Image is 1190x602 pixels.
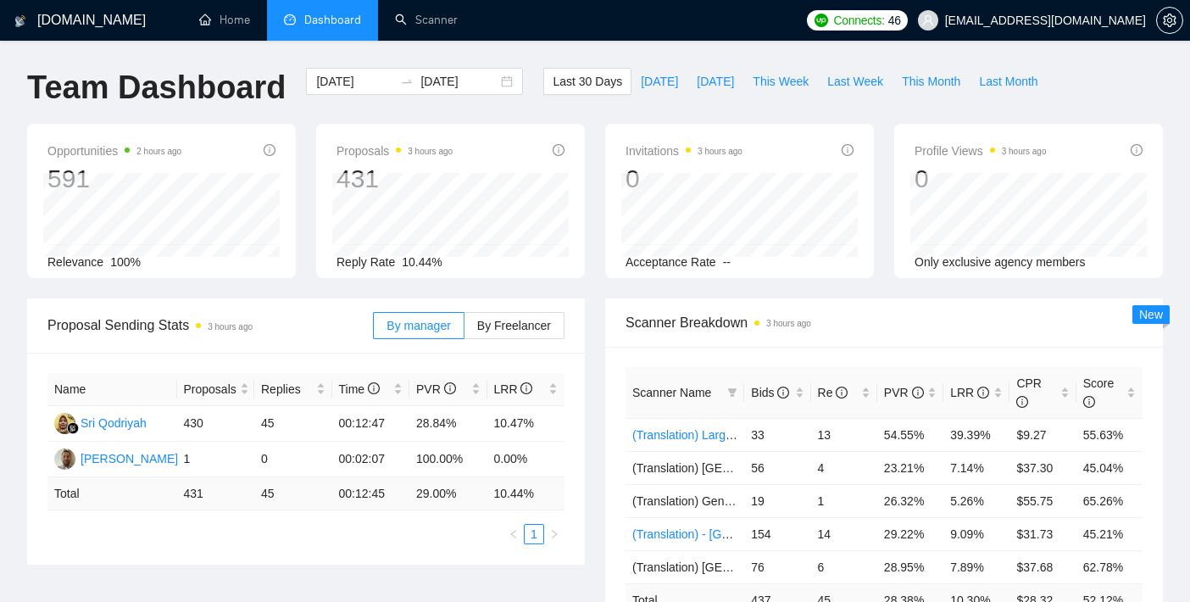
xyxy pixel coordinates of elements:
td: 0.00% [487,442,565,477]
a: 1 [525,525,543,543]
span: info-circle [1083,396,1095,408]
td: 9.09% [943,517,1009,550]
div: 431 [336,163,453,195]
span: [DATE] [697,72,734,91]
td: 65.26% [1076,484,1143,517]
span: info-circle [912,387,924,399]
td: 1 [177,442,255,477]
span: dashboard [284,14,296,25]
span: Proposals [336,141,453,161]
span: Replies [261,380,313,399]
td: Total [47,477,177,510]
button: This Week [743,68,818,95]
li: 1 [524,524,544,544]
span: Time [339,382,380,396]
button: setting [1156,7,1183,34]
time: 2 hours ago [136,147,181,156]
td: 33 [744,418,810,451]
a: searchScanner [395,13,458,27]
span: (Translation) General [632,494,744,508]
td: $37.68 [1009,550,1076,583]
td: 6 [811,550,877,583]
span: info-circle [842,144,854,156]
span: Proposal Sending Stats [47,315,373,336]
td: 55.63% [1076,418,1143,451]
span: -- [723,255,731,269]
td: 19 [744,484,810,517]
time: 3 hours ago [766,319,811,328]
td: 00:12:45 [332,477,410,510]
td: 430 [177,406,255,442]
span: Last 30 Days [553,72,622,91]
span: CPR [1016,376,1042,409]
td: $9.27 [1009,418,1076,451]
td: 100.00% [409,442,487,477]
input: Start date [316,72,393,91]
span: Connects: [833,11,884,30]
td: 76 [744,550,810,583]
span: This Week [753,72,809,91]
td: 4 [811,451,877,484]
button: right [544,524,564,544]
button: left [503,524,524,544]
span: By manager [386,319,450,332]
span: info-circle [1016,396,1028,408]
span: swap-right [400,75,414,88]
span: Only exclusive agency members [915,255,1086,269]
div: 0 [915,163,1047,195]
span: Invitations [626,141,742,161]
span: info-circle [777,387,789,399]
div: 591 [47,163,181,195]
td: 13 [811,418,877,451]
span: Proposals [184,380,236,399]
span: left [509,529,519,539]
span: Reply Rate [336,255,395,269]
th: Replies [254,373,332,406]
span: filter [724,380,741,405]
span: 46 [888,11,901,30]
a: MS[PERSON_NAME] Ozcelik [54,451,220,465]
th: Proposals [177,373,255,406]
time: 3 hours ago [1002,147,1047,156]
span: LRR [950,386,989,399]
button: This Month [892,68,970,95]
th: Name [47,373,177,406]
td: $37.30 [1009,451,1076,484]
div: [PERSON_NAME] Ozcelik [81,449,220,468]
td: 7.14% [943,451,1009,484]
button: Last Week [818,68,892,95]
span: Profile Views [915,141,1047,161]
span: info-circle [264,144,275,156]
td: 45 [254,477,332,510]
td: $31.73 [1009,517,1076,550]
a: setting [1156,14,1183,27]
td: 26.32% [877,484,943,517]
a: homeHome [199,13,250,27]
td: 62.78% [1076,550,1143,583]
a: (Translation) - [GEOGRAPHIC_DATA] [632,527,832,541]
span: Score [1083,376,1115,409]
td: 10.44 % [487,477,565,510]
td: 00:02:07 [332,442,410,477]
button: [DATE] [687,68,743,95]
td: 45.04% [1076,451,1143,484]
img: MS [54,449,75,470]
span: Scanner Breakdown [626,312,1143,333]
img: SQ [54,413,75,434]
span: info-circle [836,387,848,399]
li: Next Page [544,524,564,544]
li: Previous Page [503,524,524,544]
img: upwork-logo.png [815,14,828,27]
time: 3 hours ago [208,322,253,332]
span: LRR [494,382,533,396]
span: info-circle [520,382,532,394]
span: Dashboard [304,13,361,27]
a: SQSri Qodriyah [54,415,147,429]
span: PVR [884,386,924,399]
span: Relevance [47,255,103,269]
span: Bids [751,386,789,399]
span: 10.44% [402,255,442,269]
td: 54.55% [877,418,943,451]
span: Opportunities [47,141,181,161]
iframe: Intercom live chat [1132,544,1173,585]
